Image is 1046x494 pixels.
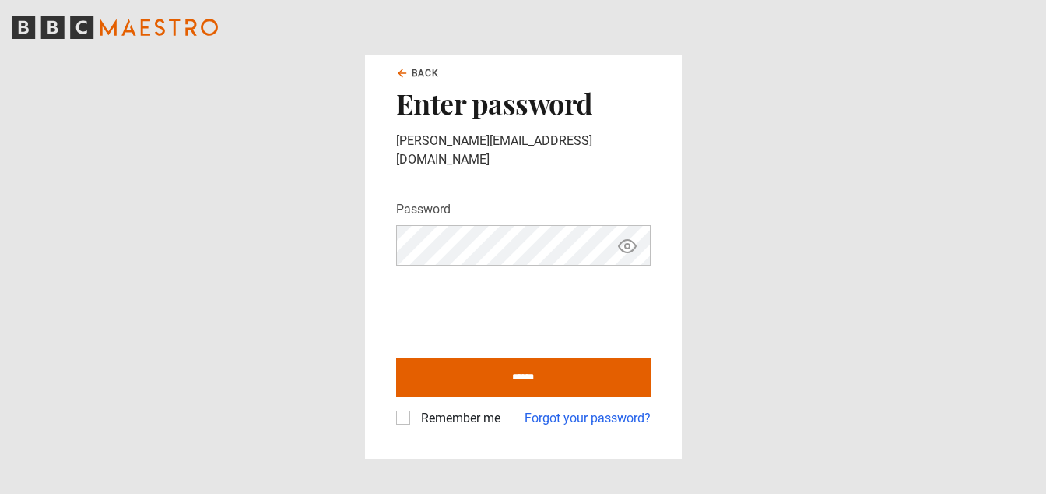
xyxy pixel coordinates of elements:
svg: BBC Maestro [12,16,218,39]
label: Remember me [415,409,500,428]
button: Show password [614,232,641,259]
h2: Enter password [396,86,651,119]
iframe: reCAPTCHA [396,278,633,339]
a: Back [396,66,440,80]
label: Password [396,200,451,219]
span: Back [412,66,440,80]
a: Forgot your password? [525,409,651,428]
p: [PERSON_NAME][EMAIL_ADDRESS][DOMAIN_NAME] [396,132,651,169]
